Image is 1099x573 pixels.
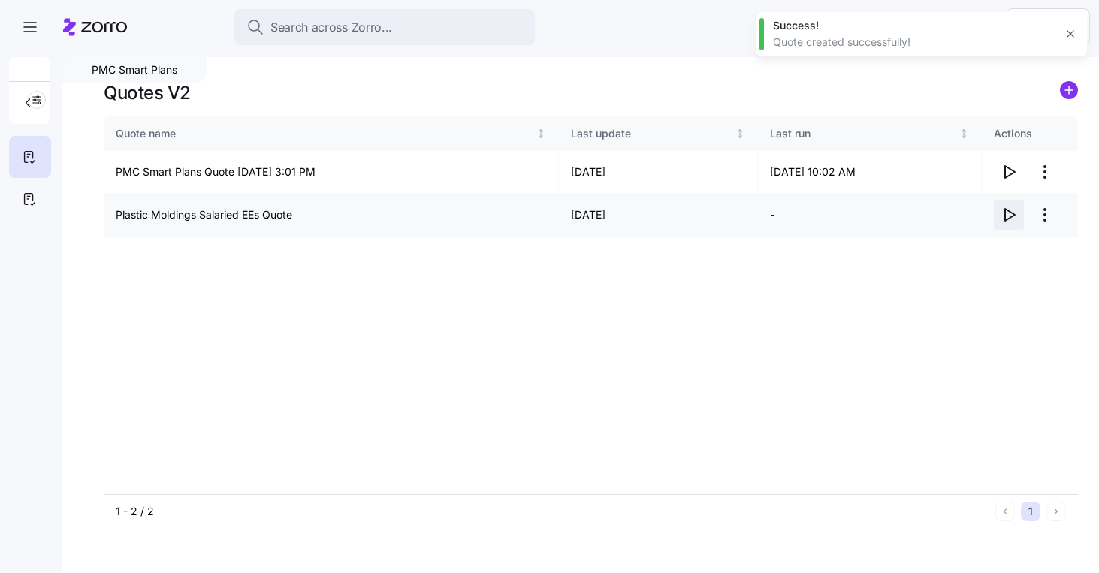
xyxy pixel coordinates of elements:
[995,502,1015,521] button: Previous page
[1060,81,1078,104] a: add icon
[758,116,982,151] th: Last runNot sorted
[234,9,535,45] button: Search across Zorro...
[735,128,745,139] div: Not sorted
[270,18,392,37] span: Search across Zorro...
[62,57,207,83] div: PMC Smart Plans
[758,194,982,237] td: -
[1060,81,1078,99] svg: add icon
[773,35,1054,50] div: Quote created successfully!
[116,504,989,519] div: 1 - 2 / 2
[559,116,758,151] th: Last updateNot sorted
[1046,502,1066,521] button: Next page
[959,128,969,139] div: Not sorted
[559,194,758,237] td: [DATE]
[104,116,559,151] th: Quote nameNot sorted
[773,18,1054,33] div: Success!
[770,125,956,142] div: Last run
[104,194,559,237] td: Plastic Moldings Salaried EEs Quote
[994,125,1066,142] div: Actions
[1021,502,1040,521] button: 1
[758,151,982,194] td: [DATE] 10:02 AM
[536,128,546,139] div: Not sorted
[104,81,191,104] h1: Quotes V2
[559,151,758,194] td: [DATE]
[116,125,533,142] div: Quote name
[571,125,732,142] div: Last update
[104,151,559,194] td: PMC Smart Plans Quote [DATE] 3:01 PM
